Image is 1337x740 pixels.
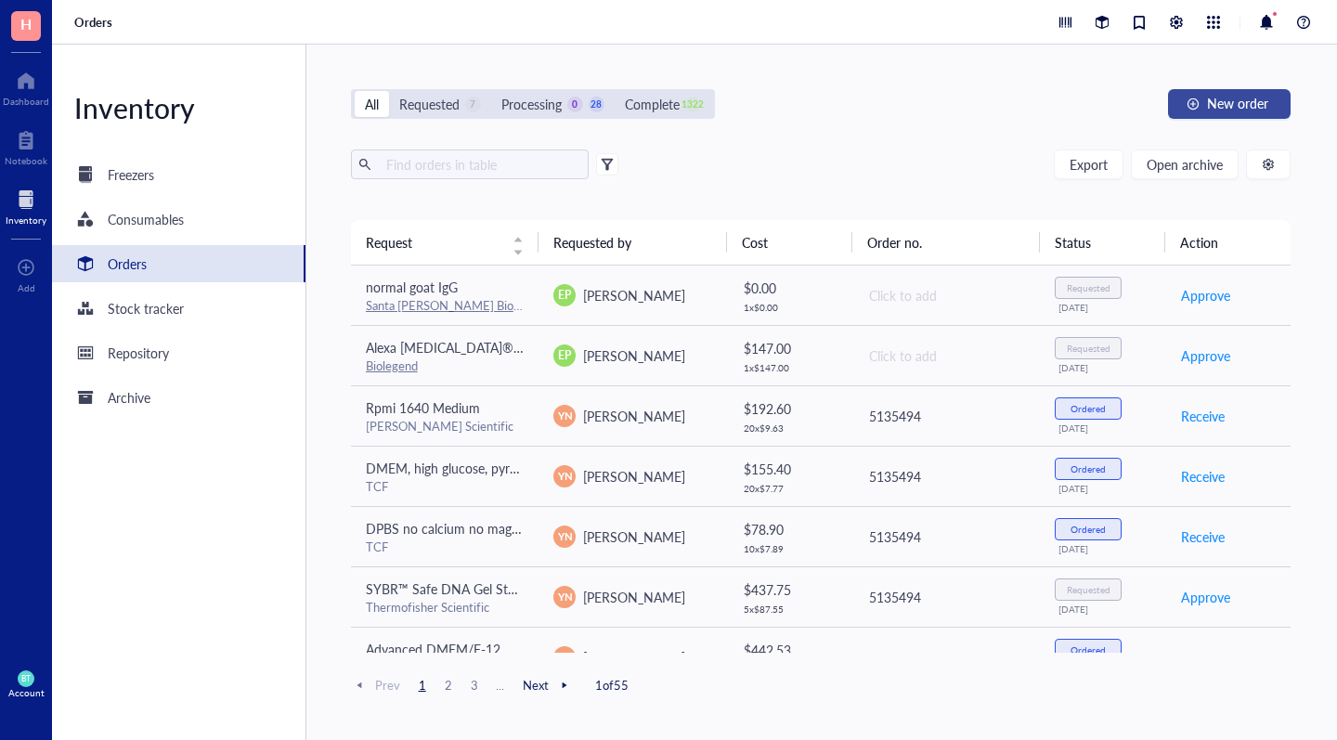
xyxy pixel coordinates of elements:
div: Click to add [869,285,1026,305]
span: DMEM, high glucose, pyruvate [366,459,541,477]
div: $ 0.00 [744,278,837,298]
th: Action [1165,220,1291,265]
div: 1 x $ 147.00 [744,362,837,373]
span: 3 [463,677,486,694]
div: Requested [1067,584,1110,595]
div: Archive [108,387,150,408]
div: DOD [869,647,1026,668]
span: 1 [411,677,434,694]
div: Ordered [1071,644,1106,656]
div: TCF [366,478,525,495]
div: 5135494 [869,466,1026,487]
a: Consumables [52,201,305,238]
button: Approve [1180,341,1231,370]
span: BT [21,674,31,683]
td: 5135494 [852,506,1041,566]
a: Stock tracker [52,290,305,327]
span: Request [366,232,502,253]
span: Next [523,677,573,694]
div: $ 437.75 [744,579,837,600]
span: Prev [351,677,400,694]
div: $ 192.60 [744,398,837,419]
span: Rpmi 1640 Medium [366,398,480,417]
span: Open archive [1147,157,1223,172]
a: Notebook [5,125,47,166]
span: DPBS no calcium no magnesium [366,519,552,538]
div: Notebook [5,155,47,166]
div: [DATE] [1058,543,1150,554]
div: 5 x $ 87.55 [744,604,837,615]
th: Request [351,220,539,265]
div: Ordered [1071,463,1106,474]
button: Export [1054,149,1123,179]
span: YN [557,589,572,604]
div: Repository [108,343,169,363]
div: [PERSON_NAME] Scientific [366,418,525,435]
a: Santa [PERSON_NAME] Biotechnology [366,296,572,314]
span: YN [557,408,572,423]
a: Freezers [52,156,305,193]
td: 5135494 [852,566,1041,627]
span: [PERSON_NAME] [583,467,685,486]
div: 5135494 [869,526,1026,547]
span: [PERSON_NAME] [583,527,685,546]
span: New order [1207,96,1268,110]
a: Repository [52,334,305,371]
td: 5135494 [852,446,1041,506]
button: Receive [1180,522,1226,552]
div: 5135494 [869,587,1026,607]
input: Find orders in table [379,150,581,178]
a: Dashboard [3,66,49,107]
div: Stock tracker [108,298,184,318]
th: Requested by [539,220,727,265]
div: 20 x $ 9.63 [744,422,837,434]
div: Requested [1067,343,1110,354]
span: Approve [1181,345,1230,366]
span: [PERSON_NAME] [583,286,685,305]
div: Inventory [52,89,305,126]
td: Click to add [852,325,1041,385]
div: [DATE] [1058,302,1150,313]
div: 5135494 [869,406,1026,426]
div: Complete [625,94,680,114]
div: $ 147.00 [744,338,837,358]
div: Requested [399,94,460,114]
th: Status [1040,220,1165,265]
span: EP [558,287,571,304]
div: Freezers [108,164,154,185]
div: All [365,94,379,114]
div: Consumables [108,209,184,229]
button: Receive [1180,461,1226,491]
span: Approve [1181,285,1230,305]
span: H [20,12,32,35]
div: Orders [108,253,147,274]
div: 1 x $ 0.00 [744,302,837,313]
span: 1 of 55 [595,677,629,694]
div: TCF [366,539,525,555]
div: [DATE] [1058,362,1150,373]
a: Orders [52,245,305,282]
span: SYBR™ Safe DNA Gel Stain [366,579,525,598]
div: 7 [465,97,481,112]
div: Add [18,282,35,293]
div: [DATE] [1058,604,1150,615]
span: ... [489,677,512,694]
button: Open archive [1131,149,1239,179]
span: [PERSON_NAME] [583,407,685,425]
button: New order [1168,89,1291,119]
span: normal goat IgG [366,278,458,296]
div: 1322 [685,97,701,112]
div: Dashboard [3,96,49,107]
span: Receive [1181,466,1225,487]
div: [DATE] [1058,422,1150,434]
div: Thermofisher Scientific [366,599,525,616]
div: 28 [589,97,604,112]
a: Archive [52,379,305,416]
div: Processing [501,94,562,114]
span: YN [557,528,572,544]
span: Alexa [MEDICAL_DATA]® 647 anti-mouse CD182 (CXCR2) Antibody [366,338,760,357]
span: Receive [1181,406,1225,426]
div: $ 442.53 [744,640,837,660]
a: Inventory [6,185,46,226]
span: YN [557,649,572,665]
